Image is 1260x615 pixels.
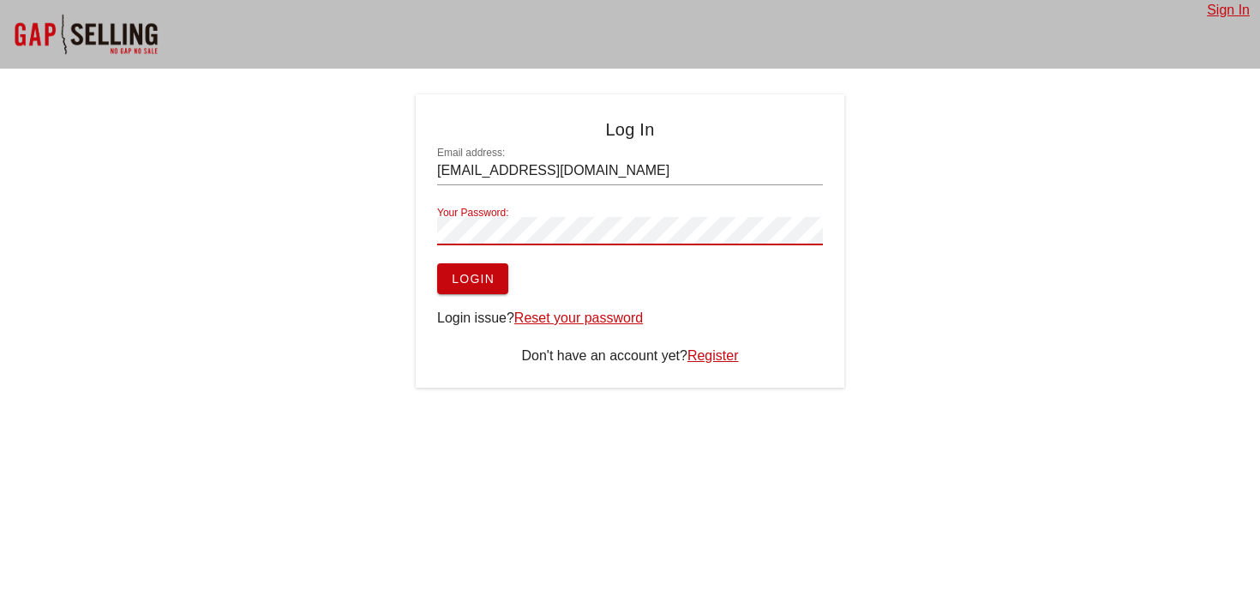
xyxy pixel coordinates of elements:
[437,346,823,366] div: Don't have an account yet?
[437,308,823,329] div: Login issue?
[437,147,505,160] label: Email address:
[437,263,508,294] button: Login
[437,116,823,143] h4: Log In
[451,272,495,286] span: Login
[1207,3,1250,17] a: Sign In
[437,207,509,220] label: Your Password:
[514,311,643,325] a: Reset your password
[687,348,739,363] a: Register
